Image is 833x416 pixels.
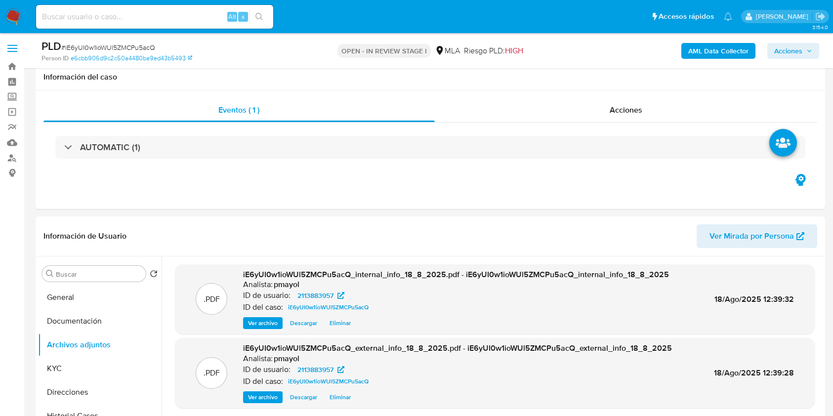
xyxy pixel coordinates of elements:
button: Direcciones [38,380,162,404]
span: s [242,12,245,21]
span: 2113883957 [297,290,333,301]
h1: Información del caso [43,72,817,82]
button: Volver al orden por defecto [150,270,158,281]
p: Analista: [243,280,273,290]
button: search-icon [249,10,269,24]
b: Person ID [42,54,69,63]
span: Ver archivo [248,318,278,328]
p: .PDF [204,368,220,378]
a: iE6yUI0w1ioWUl5ZMCPu5acQ [284,375,373,387]
span: HIGH [505,45,523,56]
a: Notificaciones [724,12,732,21]
span: Eliminar [330,318,351,328]
button: Descargar [285,317,322,329]
button: Buscar [46,270,54,278]
p: patricia.mayol@mercadolibre.com [756,12,812,21]
input: Buscar usuario o caso... [36,10,273,23]
div: MLA [435,45,460,56]
b: AML Data Collector [688,43,749,59]
button: Archivos adjuntos [38,333,162,357]
p: .PDF [204,294,220,305]
button: Ver Mirada por Persona [697,224,817,248]
p: ID del caso: [243,302,283,312]
span: iE6yUI0w1ioWUl5ZMCPu5acQ [288,301,369,313]
span: Ver archivo [248,392,278,402]
button: Eliminar [325,391,356,403]
span: Alt [228,12,236,21]
span: Descargar [290,392,317,402]
span: iE6yUI0w1ioWUl5ZMCPu5acQ_internal_info_18_8_2025.pdf - iE6yUI0w1ioWUl5ZMCPu5acQ_internal_info_18_... [243,269,669,280]
a: Salir [815,11,826,22]
span: 18/Ago/2025 12:39:28 [714,367,794,378]
span: Eventos ( 1 ) [218,104,259,116]
button: Descargar [285,391,322,403]
span: Eliminar [330,392,351,402]
span: iE6yUI0w1ioWUl5ZMCPu5acQ [288,375,369,387]
a: 2113883957 [292,290,350,301]
h1: Información de Usuario [43,231,126,241]
div: AUTOMATIC (1) [55,136,805,159]
span: 18/Ago/2025 12:39:32 [714,293,794,305]
p: OPEN - IN REVIEW STAGE I [337,44,431,58]
span: iE6yUI0w1ioWUl5ZMCPu5acQ_external_info_18_8_2025.pdf - iE6yUI0w1ioWUl5ZMCPu5acQ_external_info_18_... [243,342,672,354]
button: Ver archivo [243,317,283,329]
span: # iE6yUI0w1ioWUl5ZMCPu5acQ [61,42,155,52]
span: Acciones [774,43,802,59]
p: ID del caso: [243,376,283,386]
button: KYC [38,357,162,380]
p: ID de usuario: [243,291,291,300]
button: Ver archivo [243,391,283,403]
span: Riesgo PLD: [464,45,523,56]
h6: pmayol [274,280,299,290]
p: ID de usuario: [243,365,291,374]
span: Ver Mirada por Persona [709,224,794,248]
b: PLD [42,38,61,54]
h3: AUTOMATIC (1) [80,142,140,153]
span: Acciones [610,104,642,116]
span: Accesos rápidos [659,11,714,22]
a: 2113883957 [292,364,350,375]
button: Documentación [38,309,162,333]
span: 2113883957 [297,364,333,375]
a: e6cbb906d9c2c50a4480ba9ed43b5493 [71,54,192,63]
button: General [38,286,162,309]
p: Analista: [243,354,273,364]
input: Buscar [56,270,142,279]
a: iE6yUI0w1ioWUl5ZMCPu5acQ [284,301,373,313]
h6: pmayol [274,354,299,364]
button: AML Data Collector [681,43,755,59]
button: Acciones [767,43,819,59]
span: Descargar [290,318,317,328]
button: Eliminar [325,317,356,329]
